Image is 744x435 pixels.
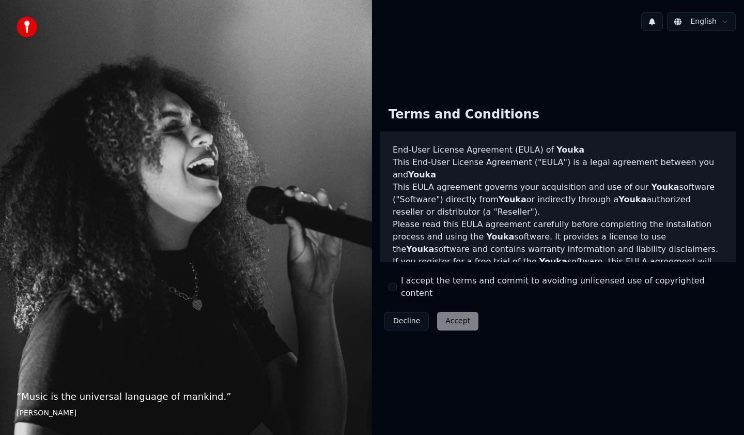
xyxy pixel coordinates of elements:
[17,408,355,418] footer: [PERSON_NAME]
[486,232,514,242] span: Youka
[408,170,436,179] span: Youka
[17,17,37,37] img: youka
[499,194,526,204] span: Youka
[406,244,434,254] span: Youka
[618,194,646,204] span: Youka
[17,389,355,404] p: “ Music is the universal language of mankind. ”
[393,256,723,305] p: If you register for a free trial of the software, this EULA agreement will also govern that trial...
[539,257,567,266] span: Youka
[384,312,429,331] button: Decline
[393,156,723,181] p: This End-User License Agreement ("EULA") is a legal agreement between you and
[393,144,723,156] h3: End-User License Agreement (EULA) of
[556,145,584,155] span: Youka
[393,218,723,256] p: Please read this EULA agreement carefully before completing the installation process and using th...
[651,182,679,192] span: Youka
[393,181,723,218] p: This EULA agreement governs your acquisition and use of our software ("Software") directly from o...
[401,275,727,299] label: I accept the terms and commit to avoiding unlicensed use of copyrighted content
[380,98,548,131] div: Terms and Conditions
